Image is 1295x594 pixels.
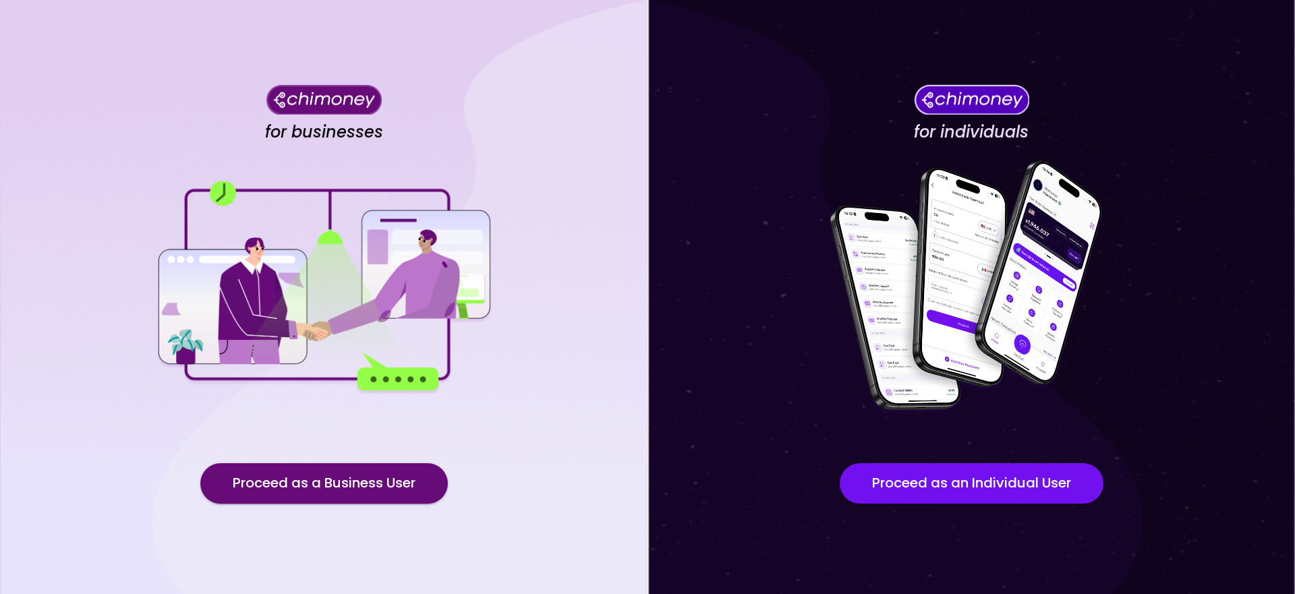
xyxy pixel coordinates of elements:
img: for individuals [803,153,1140,423]
button: Proceed as a Business User [200,463,448,504]
img: Chimoney for businesses [266,84,382,115]
img: for businesses [155,181,492,394]
button: Proceed as an Individual User [840,463,1103,504]
img: Chimoney for individuals [914,84,1029,115]
h4: for businesses [265,122,383,142]
h4: for individuals [914,122,1029,142]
